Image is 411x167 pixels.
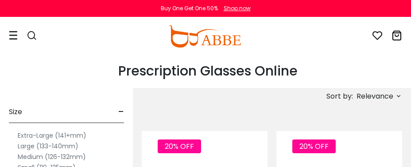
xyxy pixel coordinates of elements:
[118,63,298,79] h1: Prescription Glasses Online
[118,101,124,123] span: -
[357,88,393,104] span: Relevance
[18,151,86,162] label: Medium (126-132mm)
[292,139,336,153] span: 20% OFF
[168,25,241,48] img: abbeglasses.com
[161,4,218,12] div: Buy One Get One 50%
[326,91,353,101] span: Sort by:
[219,4,251,12] a: Shop now
[158,139,201,153] span: 20% OFF
[224,4,251,12] div: Shop now
[9,101,22,123] span: Size
[18,130,86,141] label: Extra-Large (141+mm)
[18,141,78,151] label: Large (133-140mm)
